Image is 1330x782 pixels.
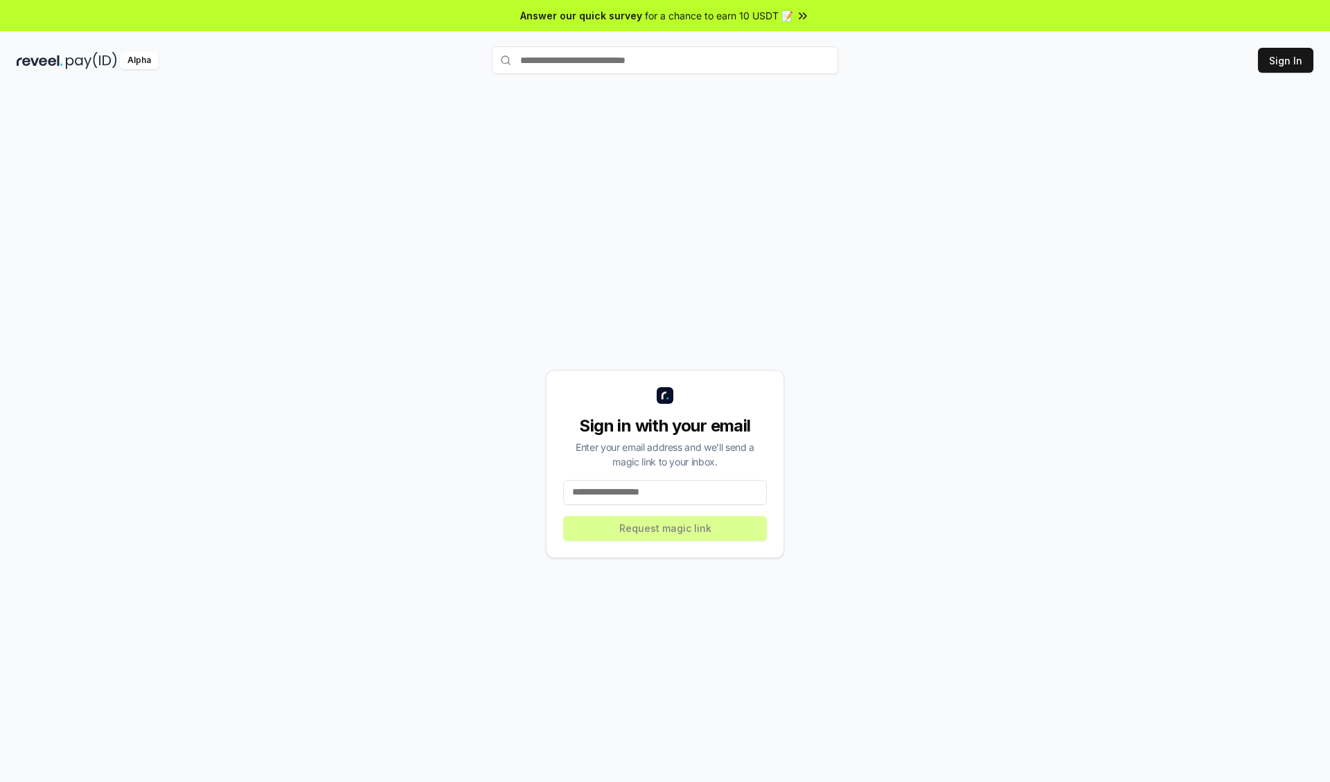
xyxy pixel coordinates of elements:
span: Answer our quick survey [520,8,642,23]
div: Sign in with your email [563,415,767,437]
div: Alpha [120,52,159,69]
span: for a chance to earn 10 USDT 📝 [645,8,793,23]
button: Sign In [1258,48,1313,73]
div: Enter your email address and we’ll send a magic link to your inbox. [563,440,767,469]
img: logo_small [657,387,673,404]
img: reveel_dark [17,52,63,69]
img: pay_id [66,52,117,69]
